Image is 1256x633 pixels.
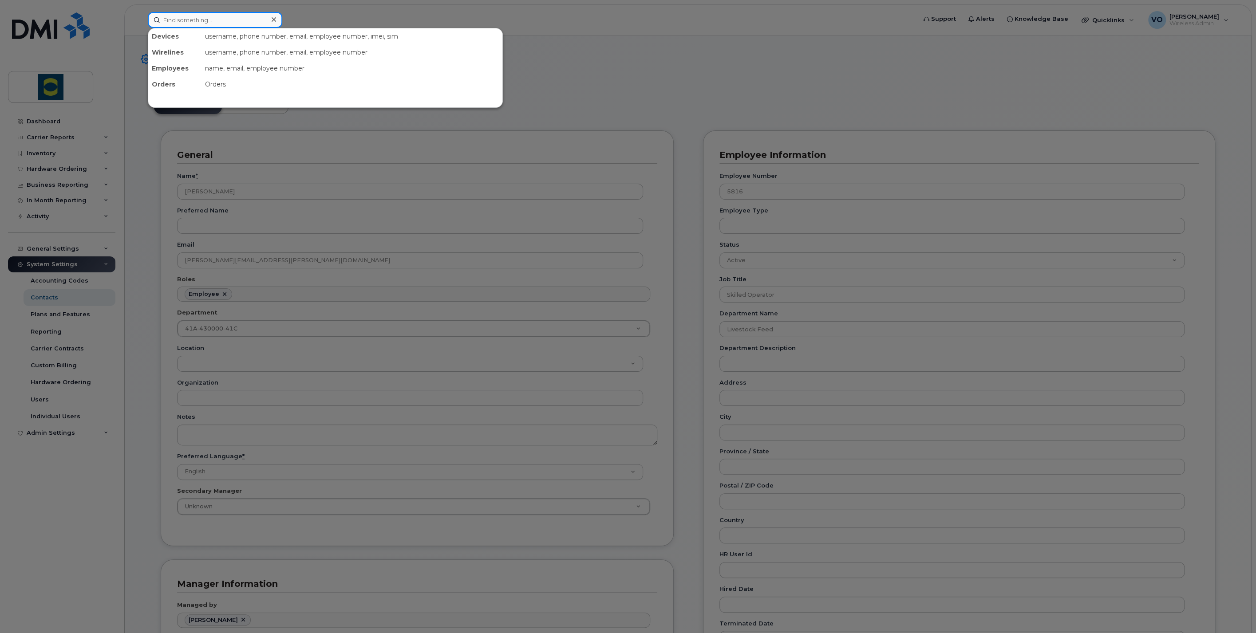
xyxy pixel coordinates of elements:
[148,60,201,76] div: Employees
[201,44,502,60] div: username, phone number, email, employee number
[201,60,502,76] div: name, email, employee number
[148,76,201,92] div: Orders
[148,28,201,44] div: Devices
[201,76,502,92] div: Orders
[201,28,502,44] div: username, phone number, email, employee number, imei, sim
[148,44,201,60] div: Wirelines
